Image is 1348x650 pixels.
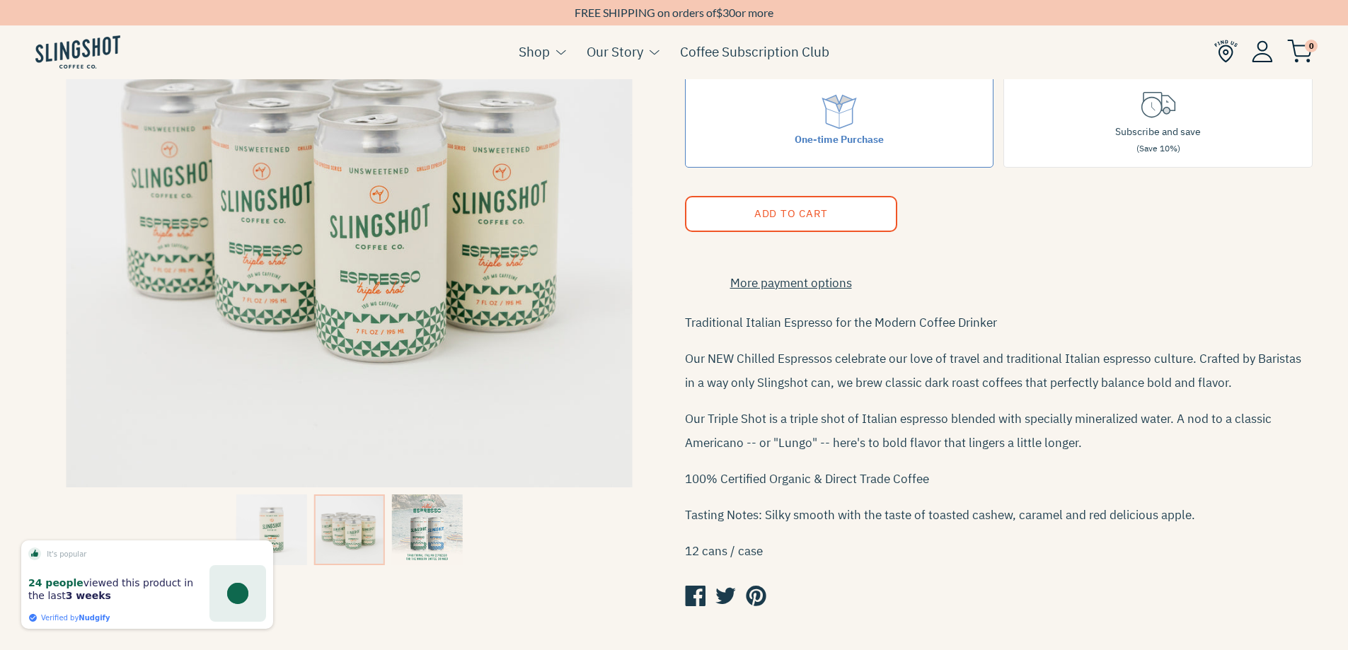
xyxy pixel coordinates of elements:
[685,311,1313,335] p: Traditional Italian Espresso for the Modern Coffee Drinker
[392,494,463,565] img: Slingshot_ChilledEspresso_Header_Mobile.jpeg__PID:857827d2-ba05-4b01-9791-dffbe9f16110
[519,41,550,62] a: Shop
[1287,40,1313,63] img: cart
[1305,40,1318,52] span: 0
[685,539,1313,563] p: 12 cans / case
[685,347,1313,395] p: Our NEW Chilled Espressos celebrate our love of travel and traditional Italian espresso culture. ...
[685,467,1313,491] p: 100% Certified Organic & Direct Trade Coffee
[1214,40,1238,63] img: Find Us
[685,503,1313,527] p: Tasting Notes: Silky smooth with the taste of toasted cashew, caramel and red delicious apple.
[587,41,643,62] a: Our Story
[685,274,897,293] a: More payment options
[1115,125,1201,138] span: Subscribe and save
[685,196,897,232] button: Add to Cart
[716,6,722,19] span: $
[1136,143,1180,153] span: (Save 10%)
[754,207,827,220] span: Add to Cart
[1252,40,1273,62] img: Account
[680,41,829,62] a: Coffee Subscription Club
[722,6,735,19] span: 30
[685,407,1313,455] p: Our Triple Shot is a triple shot of Italian espresso blended with specially mineralized water. A ...
[795,132,884,147] div: One-time Purchase
[1287,43,1313,60] a: 0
